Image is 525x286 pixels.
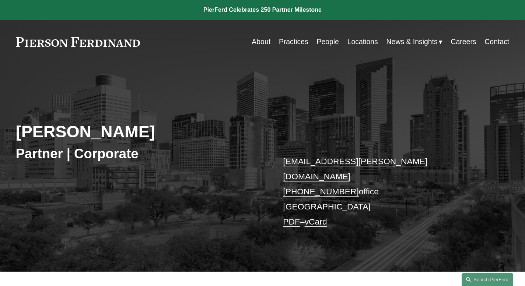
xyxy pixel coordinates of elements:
a: About [252,35,270,49]
a: [PHONE_NUMBER] [283,187,359,196]
h2: [PERSON_NAME] [16,122,263,142]
a: Practices [279,35,308,49]
a: folder dropdown [386,35,442,49]
p: office [GEOGRAPHIC_DATA] – [283,154,489,230]
a: PDF [283,217,300,226]
a: [EMAIL_ADDRESS][PERSON_NAME][DOMAIN_NAME] [283,156,427,181]
a: Careers [451,35,476,49]
a: vCard [305,217,327,226]
a: Locations [347,35,378,49]
span: News & Insights [386,35,438,48]
h3: Partner | Corporate [16,145,263,162]
a: Search this site [462,273,513,286]
a: Contact [484,35,509,49]
a: People [316,35,339,49]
